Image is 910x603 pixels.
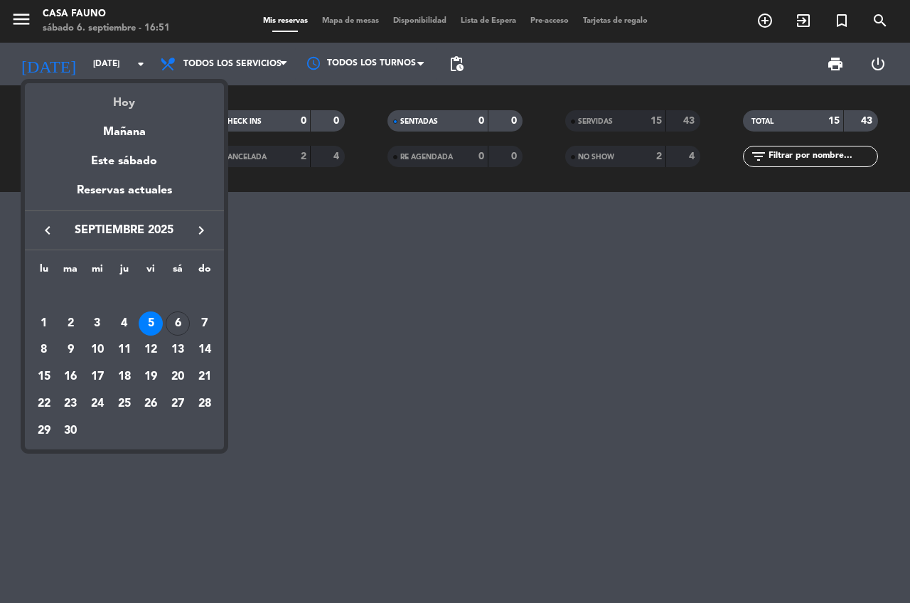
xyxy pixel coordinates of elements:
[60,221,188,240] span: septiembre 2025
[139,392,163,416] div: 26
[193,365,217,389] div: 21
[164,337,191,364] td: 13 de septiembre de 2025
[138,337,165,364] td: 12 de septiembre de 2025
[58,365,82,389] div: 16
[58,392,82,416] div: 23
[138,261,165,283] th: viernes
[138,363,165,390] td: 19 de septiembre de 2025
[166,338,190,363] div: 13
[32,392,56,416] div: 22
[39,222,56,239] i: keyboard_arrow_left
[112,365,136,389] div: 18
[111,390,138,417] td: 25 de septiembre de 2025
[35,221,60,240] button: keyboard_arrow_left
[32,365,56,389] div: 15
[31,417,58,444] td: 29 de septiembre de 2025
[139,338,163,363] div: 12
[112,392,136,416] div: 25
[164,390,191,417] td: 27 de septiembre de 2025
[166,392,190,416] div: 27
[57,363,84,390] td: 16 de septiembre de 2025
[84,337,111,364] td: 10 de septiembre de 2025
[25,142,224,181] div: Este sábado
[193,222,210,239] i: keyboard_arrow_right
[25,83,224,112] div: Hoy
[85,365,109,389] div: 17
[139,365,163,389] div: 19
[193,311,217,336] div: 7
[193,392,217,416] div: 28
[188,221,214,240] button: keyboard_arrow_right
[58,311,82,336] div: 2
[191,310,218,337] td: 7 de septiembre de 2025
[31,363,58,390] td: 15 de septiembre de 2025
[25,181,224,210] div: Reservas actuales
[85,392,109,416] div: 24
[31,261,58,283] th: lunes
[32,311,56,336] div: 1
[58,419,82,443] div: 30
[191,261,218,283] th: domingo
[111,310,138,337] td: 4 de septiembre de 2025
[85,311,109,336] div: 3
[138,310,165,337] td: 5 de septiembre de 2025
[84,390,111,417] td: 24 de septiembre de 2025
[191,390,218,417] td: 28 de septiembre de 2025
[57,261,84,283] th: martes
[111,261,138,283] th: jueves
[193,338,217,363] div: 14
[31,310,58,337] td: 1 de septiembre de 2025
[84,363,111,390] td: 17 de septiembre de 2025
[85,338,109,363] div: 10
[166,365,190,389] div: 20
[57,390,84,417] td: 23 de septiembre de 2025
[32,419,56,443] div: 29
[57,417,84,444] td: 30 de septiembre de 2025
[111,363,138,390] td: 18 de septiembre de 2025
[112,338,136,363] div: 11
[84,310,111,337] td: 3 de septiembre de 2025
[191,337,218,364] td: 14 de septiembre de 2025
[164,363,191,390] td: 20 de septiembre de 2025
[31,283,218,310] td: SEP.
[164,310,191,337] td: 6 de septiembre de 2025
[191,363,218,390] td: 21 de septiembre de 2025
[31,390,58,417] td: 22 de septiembre de 2025
[138,390,165,417] td: 26 de septiembre de 2025
[112,311,136,336] div: 4
[25,112,224,142] div: Mañana
[139,311,163,336] div: 5
[31,337,58,364] td: 8 de septiembre de 2025
[164,261,191,283] th: sábado
[32,338,56,363] div: 8
[57,310,84,337] td: 2 de septiembre de 2025
[57,337,84,364] td: 9 de septiembre de 2025
[111,337,138,364] td: 11 de septiembre de 2025
[58,338,82,363] div: 9
[166,311,190,336] div: 6
[84,261,111,283] th: miércoles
